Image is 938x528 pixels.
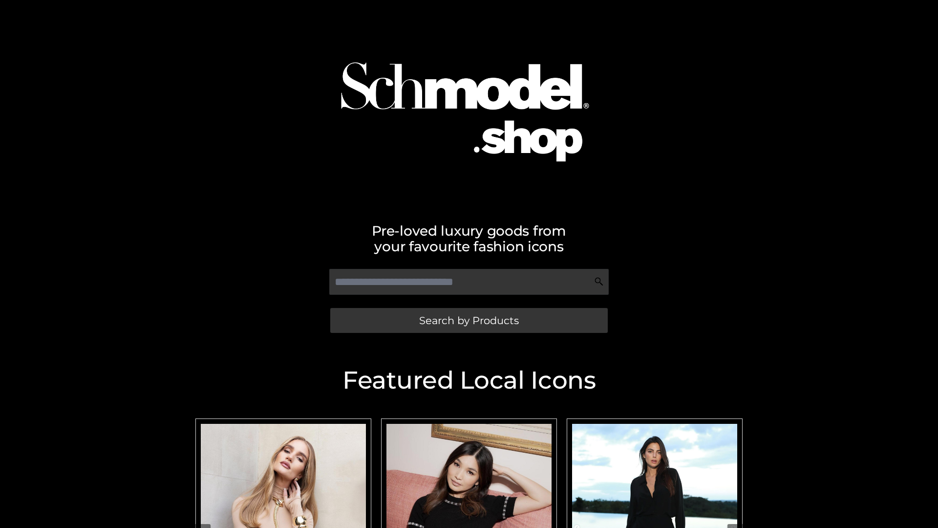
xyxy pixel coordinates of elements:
span: Search by Products [419,315,519,326]
a: Search by Products [330,308,608,333]
h2: Pre-loved luxury goods from your favourite fashion icons [191,223,747,254]
h2: Featured Local Icons​ [191,368,747,393]
img: Search Icon [594,277,604,286]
